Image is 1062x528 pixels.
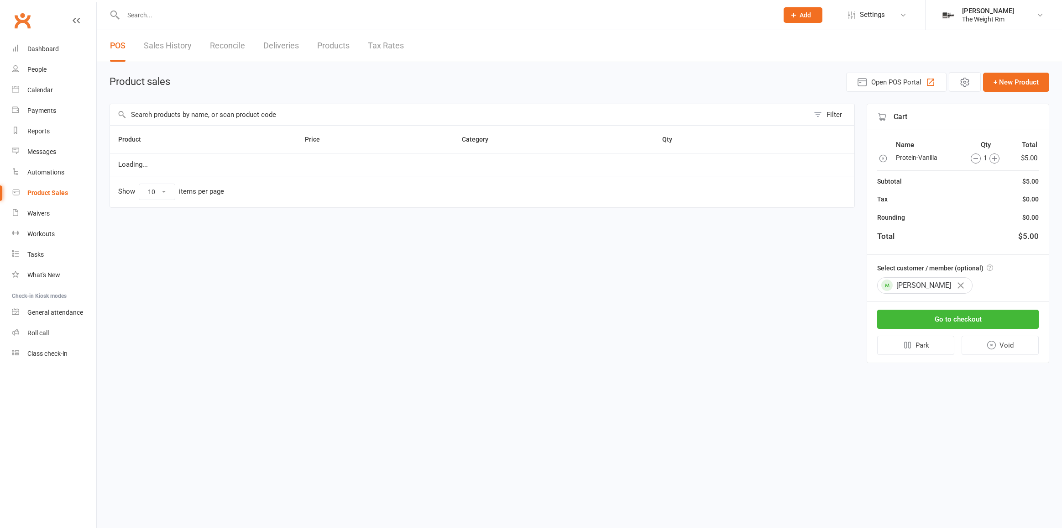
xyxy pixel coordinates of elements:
a: POS [110,30,126,62]
div: Tax [877,194,888,204]
div: Tasks [27,251,44,258]
a: People [12,59,96,80]
div: items per page [179,188,224,195]
div: [PERSON_NAME] [962,7,1014,15]
button: + New Product [983,73,1049,92]
div: Product Sales [27,189,68,196]
div: Total [877,230,895,243]
span: Product [118,136,151,143]
span: Settings [860,5,885,25]
button: Category [462,134,498,145]
input: Search products by name, or scan product code [110,104,809,125]
div: $5.00 [1018,230,1039,243]
td: Protein-Vanilla [895,152,958,164]
th: Qty [959,139,1012,151]
div: Roll call [27,329,49,337]
a: General attendance kiosk mode [12,302,96,323]
a: Reports [12,121,96,142]
a: Deliveries [263,30,299,62]
input: Search... [120,9,772,21]
div: Show [118,184,224,200]
div: Cart [867,104,1049,130]
button: Product [118,134,151,145]
div: Workouts [27,230,55,238]
div: Filter [827,109,842,120]
div: Reports [27,127,50,135]
button: Park [877,336,954,355]
th: Total [1013,139,1038,151]
span: Qty [662,136,682,143]
div: 1 [960,153,1010,164]
a: Sales History [144,30,192,62]
td: $5.00 [1013,152,1038,164]
div: General attendance [27,309,83,316]
a: What's New [12,265,96,285]
td: Loading... [110,153,854,176]
div: What's New [27,271,60,279]
div: $0.00 [1022,212,1039,222]
div: Rounding [877,212,905,222]
img: thumb_image1749576563.png [939,6,957,24]
a: Calendar [12,80,96,100]
button: Go to checkout [877,310,1039,329]
div: Dashboard [27,45,59,53]
a: Payments [12,100,96,121]
div: $0.00 [1022,194,1039,204]
div: People [27,66,47,73]
div: Class check-in [27,350,68,357]
a: Tasks [12,244,96,265]
div: Messages [27,148,56,155]
a: Roll call [12,323,96,343]
a: Waivers [12,203,96,224]
div: The Weight Rm [962,15,1014,23]
h1: Product sales [110,76,170,87]
span: Price [305,136,330,143]
a: Dashboard [12,39,96,59]
div: Automations [27,169,64,176]
div: Subtotal [877,176,902,186]
div: Calendar [27,86,53,94]
th: Name [895,139,958,151]
button: Open POS Portal [846,73,947,92]
span: Open POS Portal [871,77,921,88]
a: Workouts [12,224,96,244]
a: Clubworx [11,9,34,32]
a: Messages [12,142,96,162]
a: Products [317,30,350,62]
div: [PERSON_NAME] [877,277,973,294]
button: Price [305,134,330,145]
div: Payments [27,107,56,114]
span: Category [462,136,498,143]
div: $5.00 [1022,176,1039,186]
div: Waivers [27,210,50,217]
a: Tax Rates [368,30,404,62]
button: Filter [809,104,854,125]
button: Qty [662,134,682,145]
a: Product Sales [12,183,96,203]
a: Reconcile [210,30,245,62]
a: Class kiosk mode [12,343,96,364]
button: Add [784,7,822,23]
label: Select customer / member (optional) [877,263,993,273]
a: Automations [12,162,96,183]
span: Add [800,11,811,19]
button: Void [962,336,1039,355]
